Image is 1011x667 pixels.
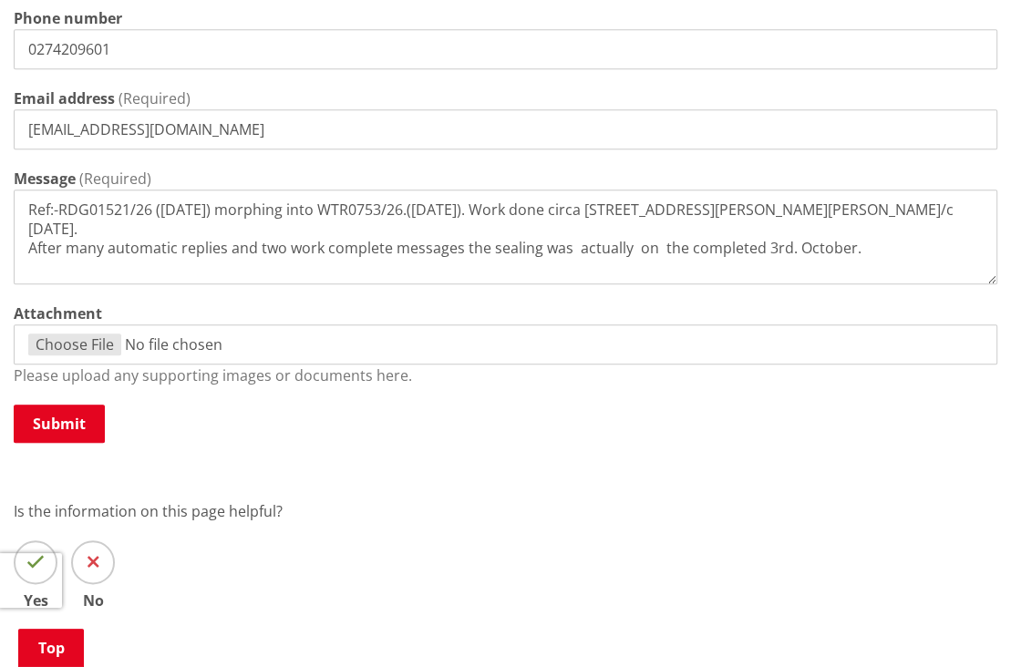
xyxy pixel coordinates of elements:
span: (Required) [119,88,191,108]
span: No [71,593,115,608]
input: e.g. info@waidc.govt.nz [14,109,997,149]
input: file [14,324,997,364]
p: Please upload any supporting images or documents here. [14,364,997,386]
button: Submit [14,405,105,443]
a: Top [18,629,84,667]
input: e.g. 0800 492 452 [14,29,997,69]
label: Attachment [14,303,102,324]
label: Message [14,168,76,190]
label: Email address [14,87,115,109]
span: (Required) [79,169,151,189]
label: Phone number [14,7,122,29]
span: Yes [14,593,57,608]
p: Is the information on this page helpful? [14,500,997,522]
iframe: Messenger Launcher [927,590,993,656]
